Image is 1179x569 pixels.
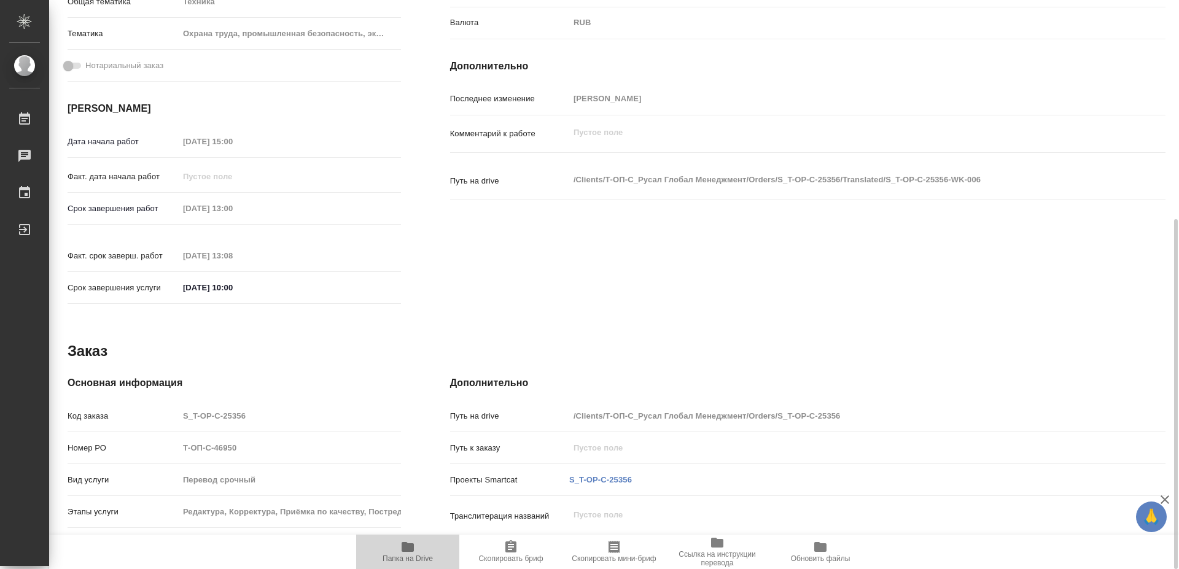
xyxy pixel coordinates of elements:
p: Валюта [450,17,569,29]
p: Путь на drive [450,410,569,422]
span: Ссылка на инструкции перевода [673,550,761,567]
h2: Заказ [68,341,107,361]
p: Путь к заказу [450,442,569,454]
input: Пустое поле [569,439,1106,457]
p: Проекты Smartcat [450,474,569,486]
button: Скопировать бриф [459,535,562,569]
span: 🙏 [1141,504,1162,530]
p: Срок завершения работ [68,203,179,215]
p: Факт. дата начала работ [68,171,179,183]
div: RUB [569,12,1106,33]
span: Обновить файлы [791,554,850,563]
div: Охрана труда, промышленная безопасность, экология и стандартизация [179,23,401,44]
button: Обновить файлы [769,535,872,569]
p: Транслитерация названий [450,510,569,522]
h4: Дополнительно [450,59,1165,74]
h4: Основная информация [68,376,401,390]
p: Путь на drive [450,175,569,187]
input: Пустое поле [179,199,286,217]
input: Пустое поле [569,90,1106,107]
input: Пустое поле [569,407,1106,425]
span: Скопировать мини-бриф [572,554,656,563]
input: Пустое поле [179,471,401,489]
span: Папка на Drive [383,554,433,563]
textarea: /Clients/Т-ОП-С_Русал Глобал Менеджмент/Orders/S_T-OP-C-25356/Translated/S_T-OP-C-25356-WK-006 [569,169,1106,190]
p: Вид услуги [68,474,179,486]
h4: [PERSON_NAME] [68,101,401,116]
a: S_T-OP-C-25356 [569,475,632,484]
p: Последнее изменение [450,93,569,105]
p: Дата начала работ [68,136,179,148]
input: Пустое поле [179,407,401,425]
p: Тематика [68,28,179,40]
input: ✎ Введи что-нибудь [179,279,286,296]
p: Факт. срок заверш. работ [68,250,179,262]
p: Комментарий к работе [450,128,569,140]
input: Пустое поле [179,168,286,185]
span: Нотариальный заказ [85,60,163,72]
span: Скопировать бриф [478,554,543,563]
p: Срок завершения услуги [68,282,179,294]
input: Пустое поле [179,247,286,265]
button: Ссылка на инструкции перевода [666,535,769,569]
input: Пустое поле [179,133,286,150]
button: Скопировать мини-бриф [562,535,666,569]
button: Папка на Drive [356,535,459,569]
p: Номер РО [68,442,179,454]
p: Этапы услуги [68,506,179,518]
input: Пустое поле [179,439,401,457]
p: Код заказа [68,410,179,422]
h4: Дополнительно [450,376,1165,390]
button: 🙏 [1136,501,1167,532]
input: Пустое поле [179,503,401,521]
